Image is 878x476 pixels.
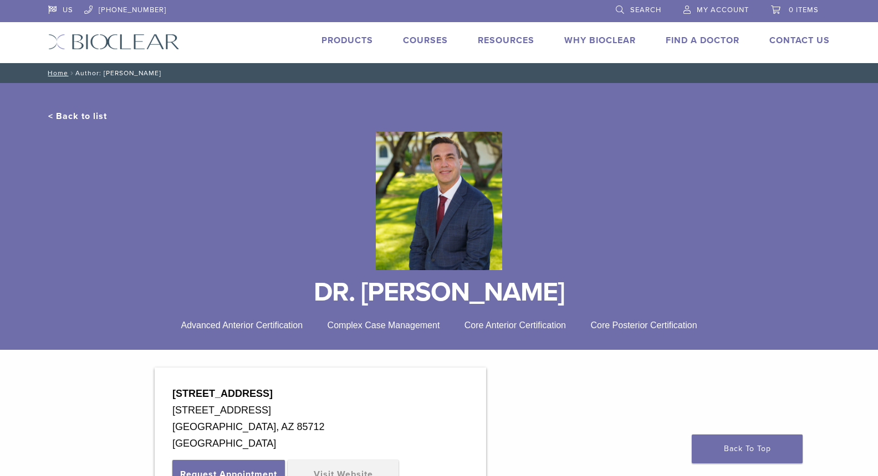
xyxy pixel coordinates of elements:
span: / [68,70,75,76]
span: Advanced Anterior Certification [181,320,303,330]
span: 0 items [789,6,819,14]
span: Complex Case Management [328,320,440,330]
nav: Author: [PERSON_NAME] [40,63,838,83]
a: Products [321,35,373,46]
a: Find A Doctor [666,35,739,46]
a: Contact Us [769,35,830,46]
img: Bioclear [376,132,502,270]
a: Courses [403,35,448,46]
span: Core Posterior Certification [590,320,697,330]
a: Back To Top [692,434,803,463]
a: < Back to list [48,111,107,122]
a: Home [44,69,68,77]
span: Search [630,6,661,14]
div: [GEOGRAPHIC_DATA], AZ 85712 [GEOGRAPHIC_DATA] [172,418,468,452]
strong: [STREET_ADDRESS] [172,388,273,399]
img: Bioclear [48,34,180,50]
a: Resources [478,35,534,46]
div: [STREET_ADDRESS] [172,402,468,418]
span: My Account [697,6,749,14]
h1: DR. [PERSON_NAME] [48,279,830,306]
span: Core Anterior Certification [464,320,566,330]
a: Why Bioclear [564,35,636,46]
